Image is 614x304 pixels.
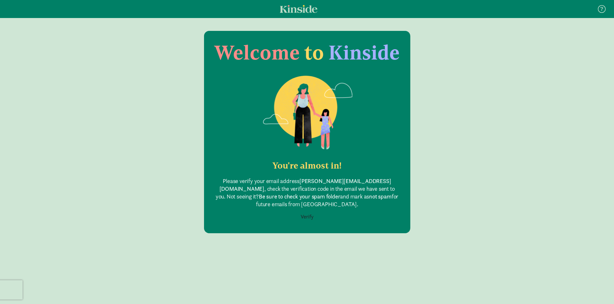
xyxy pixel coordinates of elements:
span: Kinside [328,41,400,65]
h2: You're almost in! [214,161,400,171]
button: Verify [297,211,318,223]
p: Please verify your email address , check the verification code in the email we have sent to you. ... [214,177,400,208]
b: [PERSON_NAME][EMAIL_ADDRESS][DOMAIN_NAME] [219,177,391,192]
b: Be sure to check your spam folder [259,193,340,200]
a: Kinside [280,5,317,13]
b: not spam [369,193,391,200]
span: Welcome [214,41,300,65]
span: to [304,41,324,65]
